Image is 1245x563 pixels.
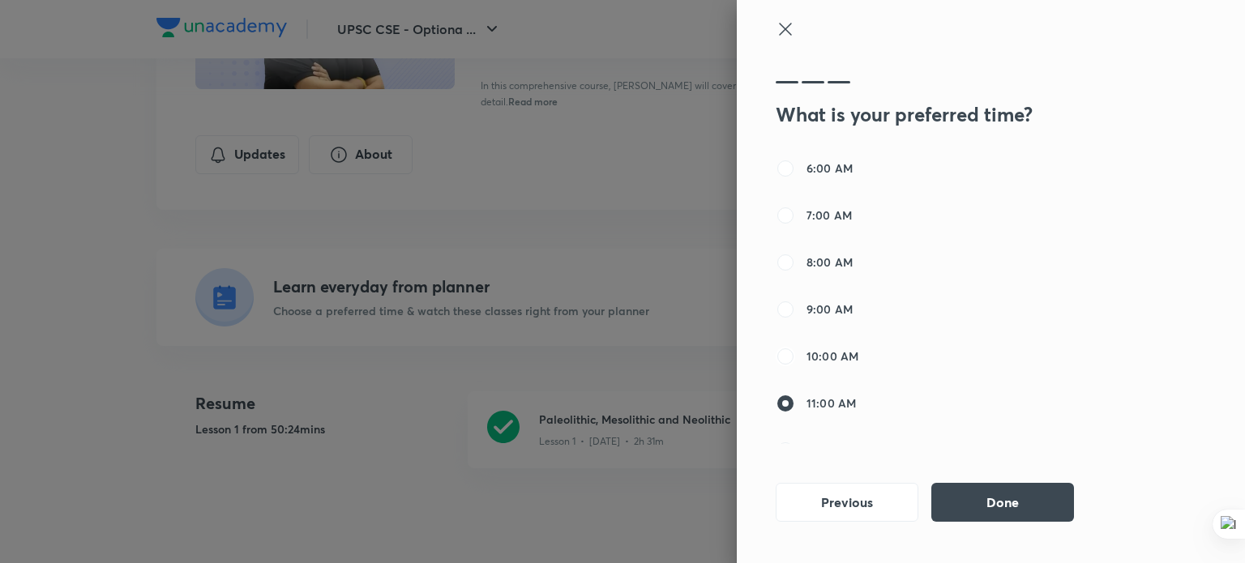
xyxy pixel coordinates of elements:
[776,103,1113,126] h3: What is your preferred time?
[806,254,853,271] span: 8:00 AM
[931,483,1074,522] button: Done
[806,207,852,224] span: 7:00 AM
[806,301,853,318] span: 9:00 AM
[806,441,856,459] span: 12:00 PM
[806,395,856,412] span: 11:00 AM
[776,483,918,522] button: Previous
[806,160,853,177] span: 6:00 AM
[806,348,858,365] span: 10:00 AM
